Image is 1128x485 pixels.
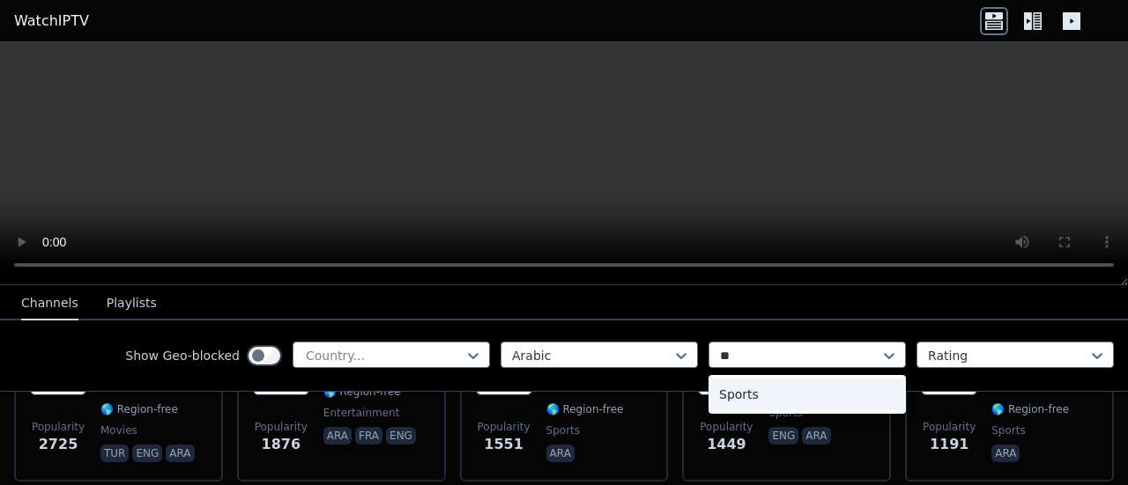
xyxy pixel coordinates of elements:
[100,402,178,416] span: 🌎 Region-free
[323,427,352,445] p: ara
[100,445,129,462] p: tur
[125,347,240,364] label: Show Geo-blocked
[21,287,78,320] button: Channels
[14,11,89,32] a: WatchIPTV
[991,445,1020,462] p: ara
[478,420,531,434] span: Popularity
[923,420,976,434] span: Popularity
[546,445,575,462] p: ara
[32,420,85,434] span: Popularity
[802,427,830,445] p: ara
[323,406,400,420] span: entertainment
[546,402,624,416] span: 🌎 Region-free
[39,434,78,455] span: 2725
[166,445,194,462] p: ara
[709,378,906,410] div: Sports
[355,427,382,445] p: fra
[323,385,401,399] span: 🌎 Region-free
[132,445,162,462] p: eng
[546,423,580,437] span: sports
[107,287,157,320] button: Playlists
[707,434,746,455] span: 1449
[386,427,416,445] p: eng
[700,420,753,434] span: Popularity
[930,434,969,455] span: 1191
[991,402,1069,416] span: 🌎 Region-free
[768,427,798,445] p: eng
[255,420,308,434] span: Popularity
[991,423,1025,437] span: sports
[262,434,301,455] span: 1876
[100,423,137,437] span: movies
[484,434,523,455] span: 1551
